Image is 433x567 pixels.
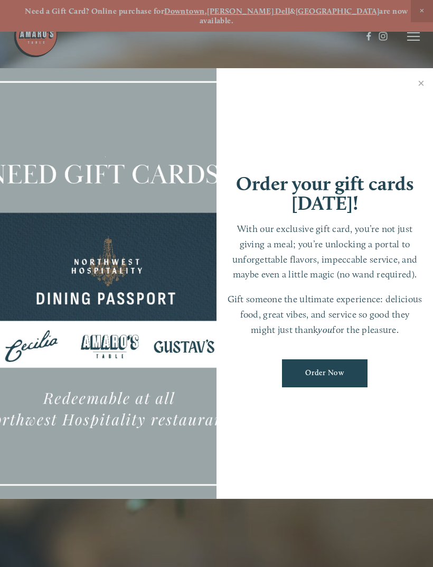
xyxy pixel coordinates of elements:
[227,174,422,213] h1: Order your gift cards [DATE]!
[318,324,332,335] em: you
[227,292,422,337] p: Gift someone the ultimate experience: delicious food, great vibes, and service so good they might...
[282,359,368,387] a: Order Now
[227,221,422,282] p: With our exclusive gift card, you’re not just giving a meal; you’re unlocking a portal to unforge...
[411,70,431,99] a: Close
